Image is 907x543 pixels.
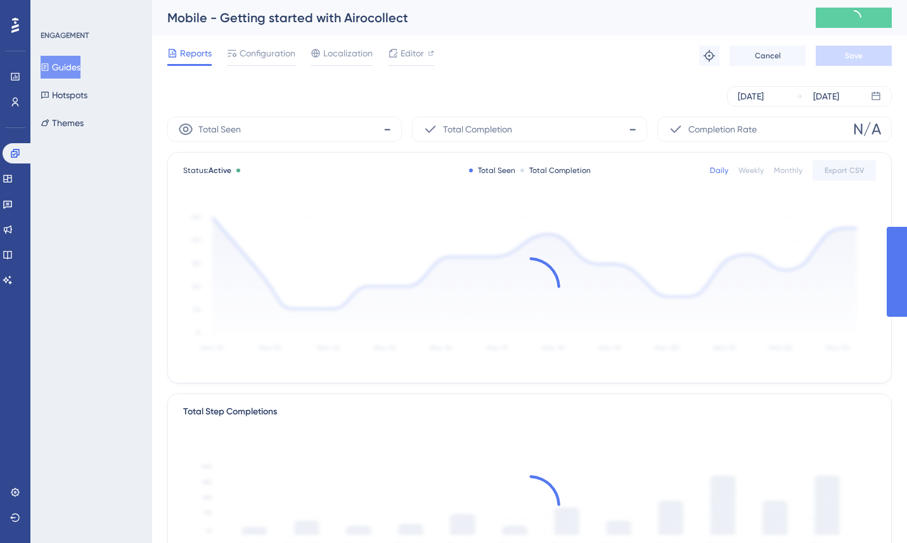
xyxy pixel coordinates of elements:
span: Total Completion [443,122,512,137]
button: Export CSV [813,160,876,181]
div: Total Step Completions [183,404,277,419]
span: Reports [180,46,212,61]
button: Themes [41,112,84,134]
div: Daily [710,165,728,176]
div: Total Completion [520,165,591,176]
span: Export CSV [825,165,865,176]
div: Weekly [738,165,764,176]
span: Localization [323,46,373,61]
span: Save [845,51,863,61]
button: Save [816,46,892,66]
iframe: UserGuiding AI Assistant Launcher [854,493,892,531]
button: Guides [41,56,80,79]
span: Configuration [240,46,295,61]
div: [DATE] [813,89,839,104]
div: Mobile - Getting started with Airocollect [167,9,784,27]
div: Total Seen [469,165,515,176]
button: Hotspots [41,84,87,106]
div: ENGAGEMENT [41,30,89,41]
span: Total Seen [198,122,241,137]
span: - [383,119,391,139]
span: N/A [853,119,881,139]
div: Monthly [774,165,802,176]
button: Cancel [730,46,806,66]
span: Active [209,166,231,175]
span: Completion Rate [688,122,757,137]
span: - [629,119,636,139]
div: [DATE] [738,89,764,104]
span: Editor [401,46,424,61]
span: Status: [183,165,231,176]
span: Cancel [755,51,781,61]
